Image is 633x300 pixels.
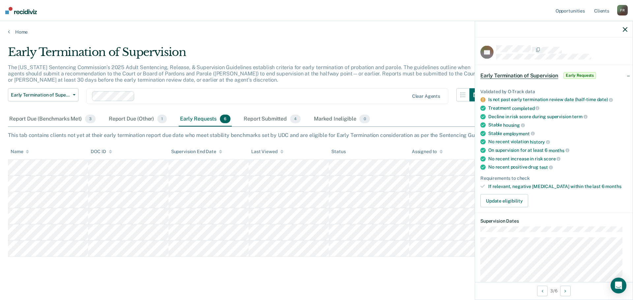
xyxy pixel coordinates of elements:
[5,7,37,14] img: Recidiviz
[503,131,534,136] span: employment
[572,114,587,119] span: term
[11,92,70,98] span: Early Termination of Supervision
[313,112,371,126] div: Marked Ineligible
[412,94,440,99] div: Clear agents
[331,149,346,154] div: Status
[480,194,528,207] button: Update eligibility
[488,148,627,153] div: On supervision for at least 6
[480,89,627,94] div: Validated by O-Track data
[488,156,627,162] div: No recent increase in risk
[8,64,477,83] p: The [US_STATE] Sentencing Commission’s 2025 Adult Sentencing, Release, & Supervision Guidelines e...
[488,105,627,111] div: Treatment
[242,112,302,126] div: Report Submitted
[11,149,29,154] div: Name
[549,148,569,153] span: months
[488,130,627,136] div: Stable
[488,114,627,120] div: Decline in risk score during supervision
[488,122,627,128] div: Stable
[8,132,625,138] div: This tab contains clients not yet at their early termination report due date who meet stability b...
[617,5,628,15] div: F R
[8,45,483,64] div: Early Termination of Supervision
[480,72,558,79] span: Early Termination of Supervision
[611,278,626,293] div: Open Intercom Messenger
[512,105,540,111] span: completed
[539,165,553,170] span: test
[8,29,625,35] a: Home
[91,149,112,154] div: DOC ID
[171,149,222,154] div: Supervision End Date
[488,97,627,103] div: Is not past early termination review date (half-time date)
[530,139,550,145] span: history
[412,149,443,154] div: Assigned to
[488,164,627,170] div: No recent positive drug
[157,115,167,123] span: 1
[488,139,627,145] div: No recent violation
[480,218,627,224] dt: Supervision Dates
[560,286,571,296] button: Next Opportunity
[563,72,596,79] span: Early Requests
[475,282,633,299] div: 3 / 6
[480,175,627,181] div: Requirements to check
[251,149,283,154] div: Last Viewed
[85,115,96,123] span: 3
[107,112,168,126] div: Report Due (Other)
[8,112,97,126] div: Report Due (Benchmarks Met)
[220,115,230,123] span: 6
[359,115,370,123] span: 0
[537,286,548,296] button: Previous Opportunity
[475,65,633,86] div: Early Termination of SupervisionEarly Requests
[605,183,621,189] span: months
[179,112,232,126] div: Early Requests
[488,183,627,189] div: If relevant, negative [MEDICAL_DATA] within the last 6
[544,156,560,161] span: score
[290,115,301,123] span: 4
[503,123,525,128] span: housing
